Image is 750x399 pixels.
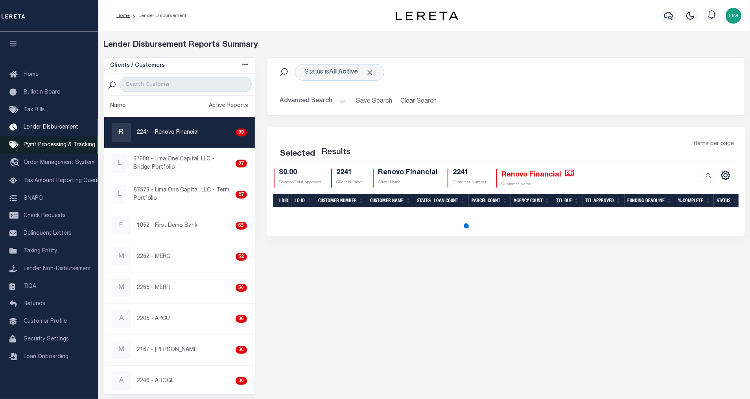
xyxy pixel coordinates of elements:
p: 2262 - MERC [137,253,171,261]
a: R2241 - Renovo Financial99 [104,117,255,148]
p: 2167 - [PERSON_NAME] [137,346,199,354]
div: A [112,371,131,390]
div: Selected [280,148,315,160]
h5: Clients / Customers [111,63,165,69]
h4: 2241 [337,169,363,177]
div: M [112,278,131,297]
button: Save Search [352,94,397,109]
p: Selected Total Approved [279,180,322,186]
span: Order Management System [24,160,94,165]
th: LDID [276,194,289,208]
p: 2241 - Renovo Financial [137,129,199,137]
a: M2167 - [PERSON_NAME]30 [104,335,255,365]
div: 50 [236,284,247,292]
th: Customer Name [367,194,414,208]
span: Bulletin Board [24,90,61,95]
p: 67600 - Lima One Capital, LLC - Bridge Portfolio [133,155,232,172]
th: States [414,194,431,208]
span: Home [24,72,39,77]
span: Lender Non-Disbursement [24,266,91,272]
a: A2205 - APCU36 [104,303,255,334]
a: M2265 - MERR50 [104,272,255,303]
img: logo-dark.svg [396,11,459,20]
p: Customer Number [453,180,487,186]
div: 30 [236,346,247,354]
span: Lender Disbursement [24,125,78,130]
a: F1052 - First Demo Bank65 [104,210,255,241]
span: Delinquent Letters [24,231,72,236]
div: M [112,247,131,266]
img: svg+xml;base64,PHN2ZyB4bWxucz0iaHR0cDovL3d3dy53My5vcmcvMjAwMC9zdmciIHBvaW50ZXItZXZlbnRzPSJub25lIi... [726,8,741,24]
div: 87 [236,191,247,199]
h4: Renovo Financial [502,169,574,179]
span: Tax Amount Reporting Queue [24,178,100,184]
div: 65 [236,222,247,230]
button: Clear Search [397,94,440,109]
span: Check Requests [24,213,66,219]
p: 1052 - First Demo Bank [137,222,198,230]
span: Tax Bills [24,107,45,113]
span: Loan Onboarding [24,354,68,360]
div: Name [111,102,126,110]
th: Ttl Due [553,194,582,208]
p: 2205 - APCU [137,315,170,323]
div: Lender Disbursement Reports Summary [104,39,745,51]
p: Customer Name [502,182,574,188]
button: Advanced Search [280,94,345,109]
div: 52 [236,253,247,261]
span: Security Settings [24,336,69,342]
a: L67600 - Lima One Capital, LLC - Bridge Portfolio97 [104,148,255,179]
input: Search Customer [120,77,251,92]
th: Funding Deadline [625,194,675,208]
th: Customer Number [315,194,367,208]
span: Customer Profile [24,319,67,324]
label: Results [322,146,351,159]
p: 2265 - MERR [137,284,170,292]
h4: $0.00 [279,169,322,177]
div: L [112,185,127,204]
span: Taxing Entity [24,248,57,254]
h4: 2241 [453,169,487,177]
div: Click to Edit [295,64,384,81]
li: Lender Disbursement [130,12,186,19]
th: LD ID [292,194,315,208]
a: L67573 - Lima One Capital, LLC - Term Portfolio87 [104,179,255,210]
i: travel_explore [9,158,22,168]
span: TIQA [24,283,36,289]
th: Ttl Approved [582,194,625,208]
th: % Complete [675,194,714,208]
b: All Active [330,69,358,75]
div: A [112,309,131,328]
a: A2246 - ABGGL30 [104,366,255,396]
p: 2246 - ABGGL [137,377,174,385]
span: Pymt Processing & Tracking [24,142,95,148]
span: Refunds [24,301,45,307]
th: Parcel Count [469,194,511,208]
div: M [112,340,131,359]
span: SNAPQ [24,195,43,201]
div: 30 [236,377,247,385]
th: Status [714,194,741,208]
a: M2262 - MERC52 [104,241,255,272]
div: L [112,154,127,173]
p: 67573 - Lima One Capital, LLC - Term Portfolio [134,186,232,203]
p: Client Name [378,180,438,186]
a: Home [116,13,130,18]
span: Items per page [694,140,734,149]
h4: Renovo Financial [378,169,438,177]
div: R [112,123,131,142]
div: 97 [236,160,247,167]
th: Loan Count [431,194,469,208]
div: 36 [236,315,247,323]
th: Agency Count [511,194,553,208]
div: Active Reports [209,102,249,110]
div: F [112,216,131,235]
p: Client Number [337,180,363,186]
span: Click to Remove [366,68,374,77]
div: 99 [236,129,247,136]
